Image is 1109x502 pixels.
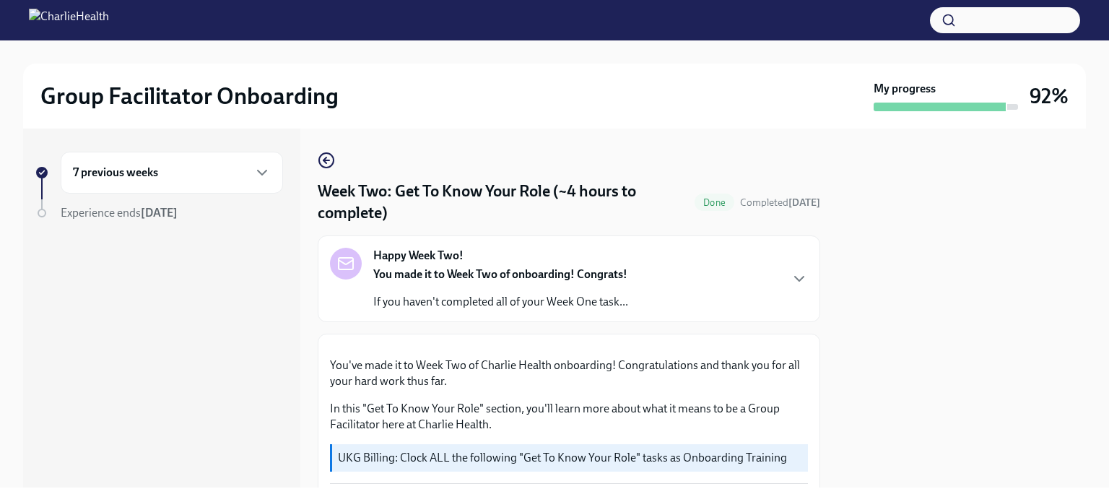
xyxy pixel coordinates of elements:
[1030,83,1069,109] h3: 92%
[318,181,689,224] h4: Week Two: Get To Know Your Role (~4 hours to complete)
[695,197,734,208] span: Done
[740,196,820,209] span: Completed
[373,294,628,310] p: If you haven't completed all of your Week One task...
[330,401,808,433] p: In this "Get To Know Your Role" section, you'll learn more about what it means to be a Group Faci...
[330,358,808,389] p: You've made it to Week Two of Charlie Health onboarding! Congratulations and thank you for all yo...
[338,450,802,466] p: UKG Billing: Clock ALL the following "Get To Know Your Role" tasks as Onboarding Training
[61,152,283,194] div: 7 previous weeks
[373,248,464,264] strong: Happy Week Two!
[61,206,178,220] span: Experience ends
[29,9,109,32] img: CharlieHealth
[788,196,820,209] strong: [DATE]
[141,206,178,220] strong: [DATE]
[373,267,627,281] strong: You made it to Week Two of onboarding! Congrats!
[40,82,339,111] h2: Group Facilitator Onboarding
[874,81,936,97] strong: My progress
[73,165,158,181] h6: 7 previous weeks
